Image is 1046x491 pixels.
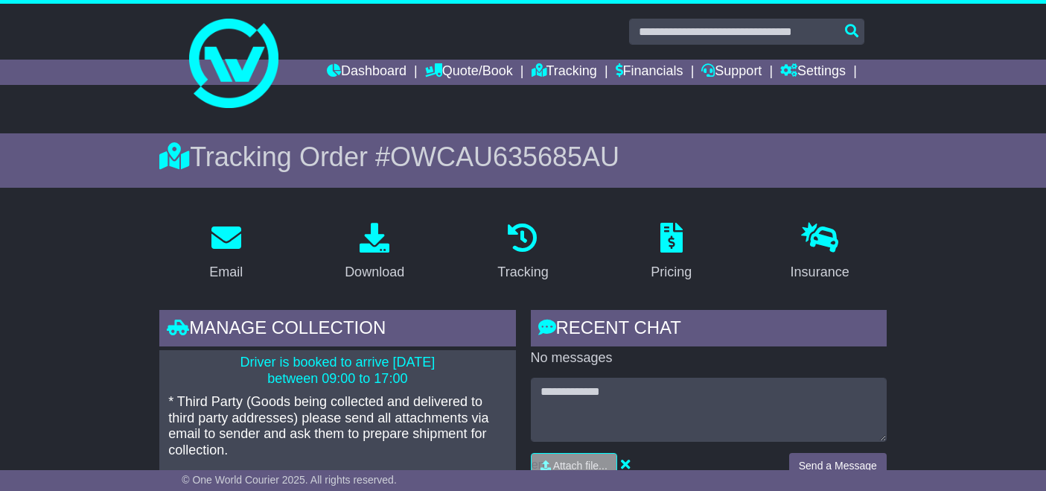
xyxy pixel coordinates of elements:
[532,60,597,85] a: Tracking
[159,310,515,350] div: Manage collection
[168,394,506,458] p: * Third Party (Goods being collected and delivered to third party addresses) please send all atta...
[531,350,887,367] p: No messages
[781,218,859,288] a: Insurance
[159,141,887,173] div: Tracking Order #
[531,310,887,350] div: RECENT CHAT
[390,142,619,172] span: OWCAU635685AU
[789,453,887,479] button: Send a Message
[182,474,397,486] span: © One World Courier 2025. All rights reserved.
[701,60,762,85] a: Support
[168,355,506,387] p: Driver is booked to arrive [DATE] between 09:00 to 17:00
[345,262,404,282] div: Download
[791,262,849,282] div: Insurance
[641,218,701,288] a: Pricing
[780,60,846,85] a: Settings
[651,262,692,282] div: Pricing
[425,60,513,85] a: Quote/Book
[616,60,683,85] a: Financials
[209,262,243,282] div: Email
[497,262,548,282] div: Tracking
[200,218,252,288] a: Email
[327,60,406,85] a: Dashboard
[488,218,558,288] a: Tracking
[335,218,414,288] a: Download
